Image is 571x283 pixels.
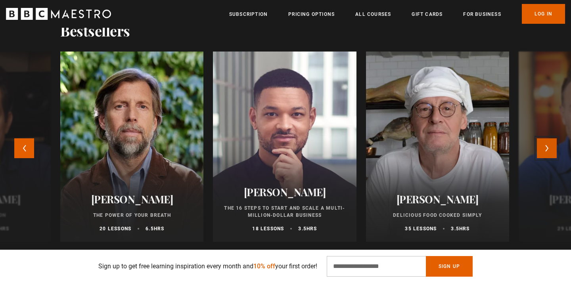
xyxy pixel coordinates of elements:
h2: Bestsellers [60,22,130,39]
p: 6.5 [146,225,164,232]
h2: [PERSON_NAME] [222,186,347,198]
a: [PERSON_NAME] Delicious Food Cooked Simply 35 lessons 3.5hrs [366,52,509,242]
p: The 16 Steps to Start and Scale a Multi-Million-Dollar Business [222,205,347,219]
p: 20 lessons [100,225,131,232]
a: Subscription [229,10,268,18]
p: 18 lessons [252,225,284,232]
span: 10% off [253,262,275,270]
a: All Courses [355,10,391,18]
p: Delicious Food Cooked Simply [376,212,500,219]
a: Log In [522,4,565,24]
nav: Primary [229,4,565,24]
p: Sign up to get free learning inspiration every month and your first order! [98,262,317,271]
svg: BBC Maestro [6,8,111,20]
button: Sign Up [426,256,473,277]
p: 3.5 [451,225,469,232]
abbr: hrs [154,226,165,231]
h2: [PERSON_NAME] [70,193,194,205]
p: 3.5 [298,225,317,232]
a: Gift Cards [412,10,443,18]
a: For business [463,10,501,18]
a: Pricing Options [288,10,335,18]
a: [PERSON_NAME] The 16 Steps to Start and Scale a Multi-Million-Dollar Business 18 lessons 3.5hrs [213,52,356,242]
p: The Power of Your Breath [70,212,194,219]
a: [PERSON_NAME] The Power of Your Breath 20 lessons 6.5hrs [60,52,203,242]
p: 35 lessons [405,225,437,232]
h2: [PERSON_NAME] [376,193,500,205]
abbr: hrs [459,226,470,231]
abbr: hrs [307,226,317,231]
